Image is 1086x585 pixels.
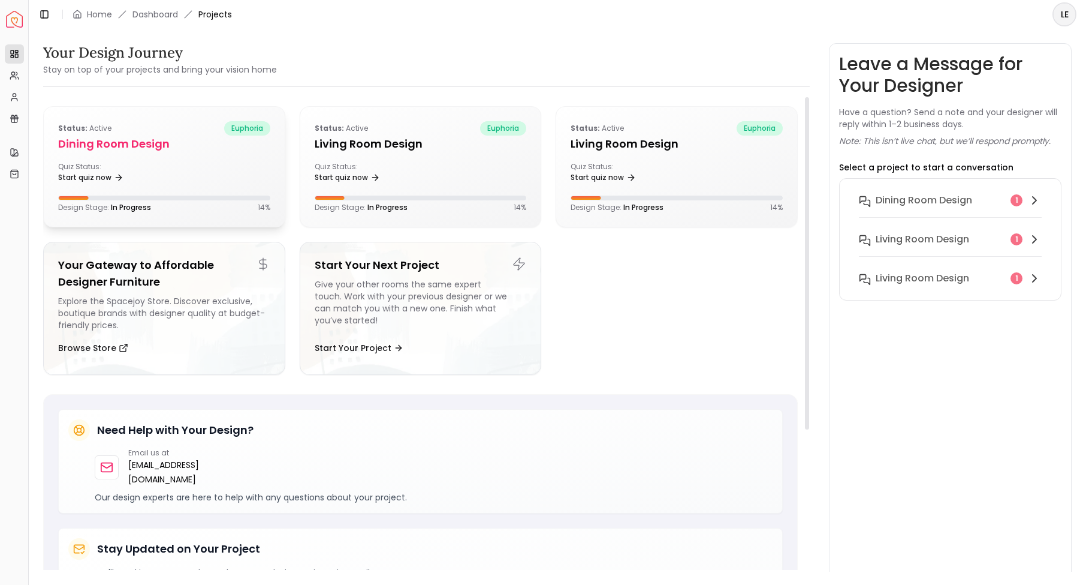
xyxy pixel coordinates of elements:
button: Start Your Project [315,336,403,360]
p: Our design experts are here to help with any questions about your project. [95,491,773,503]
button: Browse Store [58,336,128,360]
p: active [315,121,368,136]
a: Dashboard [132,8,178,20]
div: Quiz Status: [315,162,416,186]
b: Status: [571,123,600,133]
h6: Living Room design [876,271,969,286]
p: 14 % [258,203,270,212]
a: Start quiz now [315,169,380,186]
p: Have a question? Send a note and your designer will reply within 1–2 business days. [839,106,1061,130]
h6: Living Room design [876,232,969,247]
p: 14 % [770,203,783,212]
p: Design Stage: [315,203,408,212]
a: [EMAIL_ADDRESS][DOMAIN_NAME] [128,458,250,487]
h5: Need Help with Your Design? [97,422,254,439]
p: 14 % [514,203,526,212]
h5: Living Room design [571,136,783,152]
button: LE [1052,2,1076,26]
p: active [571,121,624,136]
div: Explore the Spacejoy Store. Discover exclusive, boutique brands with designer quality at budget-f... [58,295,270,331]
nav: breadcrumb [73,8,232,20]
p: active [58,121,111,136]
b: Status: [315,123,344,133]
span: In Progress [367,202,408,212]
h5: Stay Updated on Your Project [97,541,260,557]
div: 1 [1010,194,1022,206]
a: Home [87,8,112,20]
button: Living Room design1 [849,227,1051,266]
div: Quiz Status: [58,162,159,186]
span: In Progress [623,202,663,212]
h5: Start Your Next Project [315,257,527,274]
button: Dining Room design1 [849,188,1051,227]
span: euphoria [224,121,270,136]
h5: Living Room design [315,136,527,152]
div: 1 [1010,233,1022,245]
img: Spacejoy Logo [6,11,23,28]
button: Living Room design1 [849,266,1051,290]
h3: Your Design Journey [43,43,277,62]
small: Stay on top of your projects and bring your vision home [43,64,277,76]
h3: Leave a Message for Your Designer [839,53,1061,97]
p: Design Stage: [58,203,151,212]
div: Give your other rooms the same expert touch. Work with your previous designer or we can match you... [315,278,527,331]
span: In Progress [111,202,151,212]
div: Quiz Status: [571,162,672,186]
h5: Dining Room design [58,136,270,152]
a: Your Gateway to Affordable Designer FurnitureExplore the Spacejoy Store. Discover exclusive, bout... [43,242,285,375]
h6: Dining Room design [876,193,972,208]
span: Projects [198,8,232,20]
p: We'll send important updates about your design project via email: [95,567,773,579]
div: 1 [1010,272,1022,284]
p: Design Stage: [571,203,663,212]
a: Start quiz now [58,169,123,186]
span: LE [1054,4,1075,25]
span: euphoria [480,121,526,136]
p: Email us at [128,448,250,458]
b: Status: [58,123,88,133]
a: Start Your Next ProjectGive your other rooms the same expert touch. Work with your previous desig... [300,242,542,375]
a: Spacejoy [6,11,23,28]
p: Note: This isn’t live chat, but we’ll respond promptly. [839,135,1051,147]
span: euphoria [737,121,783,136]
p: Select a project to start a conversation [839,161,1013,173]
a: Start quiz now [571,169,636,186]
h5: Your Gateway to Affordable Designer Furniture [58,257,270,290]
